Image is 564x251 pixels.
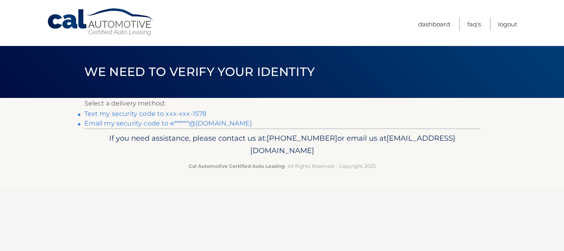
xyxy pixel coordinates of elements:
[84,98,480,109] p: Select a delivery method:
[418,18,450,31] a: Dashboard
[467,18,481,31] a: FAQ's
[47,8,155,36] a: Cal Automotive
[90,132,475,157] p: If you need assistance, please contact us at: or email us at
[498,18,517,31] a: Logout
[90,162,475,170] p: - All Rights Reserved - Copyright 2025
[84,110,207,118] a: Text my security code to xxx-xxx-1578
[84,64,315,79] span: We need to verify your identity
[267,133,337,143] span: [PHONE_NUMBER]
[84,120,252,127] a: Email my security code to e******@[DOMAIN_NAME]
[189,163,285,169] strong: Cal Automotive Certified Auto Leasing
